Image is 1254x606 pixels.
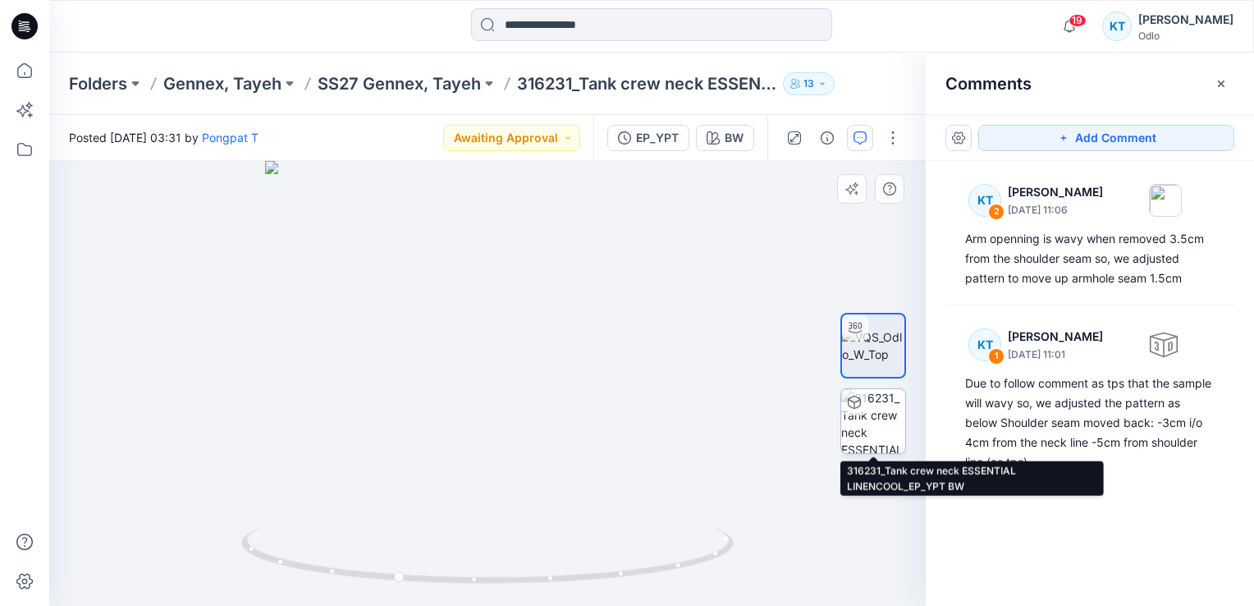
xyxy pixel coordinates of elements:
[965,229,1215,288] div: Arm openning is wavy when removed 3.5cm from the shoulder seam so, we adjusted pattern to move up...
[968,184,1001,217] div: KT
[1138,10,1233,30] div: [PERSON_NAME]
[1138,30,1233,42] div: Odlo
[842,328,904,363] img: VQS_Odlo_W_Top
[978,125,1234,151] button: Add Comment
[1008,347,1103,363] p: [DATE] 11:01
[965,374,1215,472] div: Due to follow comment as tps that the sample will wavy so, we adjusted the pattern as below Shoul...
[725,129,744,147] div: BW
[636,129,679,147] div: EP_YPT
[318,72,481,95] a: SS27 Gennex, Tayeh
[69,129,259,146] span: Posted [DATE] 03:31 by
[988,348,1005,365] div: 1
[69,72,127,95] a: Folders
[945,74,1032,94] h2: Comments
[1102,11,1132,41] div: KT
[607,125,689,151] button: EP_YPT
[1008,182,1103,202] p: [PERSON_NAME]
[1069,14,1087,27] span: 19
[202,131,259,145] a: Pongpat T
[783,72,835,95] button: 13
[814,125,840,151] button: Details
[988,204,1005,220] div: 2
[517,72,776,95] p: 316231_Tank crew neck ESSENTIAL LINENCOOL_EP_YPT
[803,75,814,93] p: 13
[1008,327,1103,347] p: [PERSON_NAME]
[968,328,1001,361] div: KT
[841,389,905,453] img: 316231_Tank crew neck ESSENTIAL LINENCOOL_EP_YPT BW
[1008,202,1103,218] p: [DATE] 11:06
[163,72,281,95] a: Gennex, Tayeh
[696,125,754,151] button: BW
